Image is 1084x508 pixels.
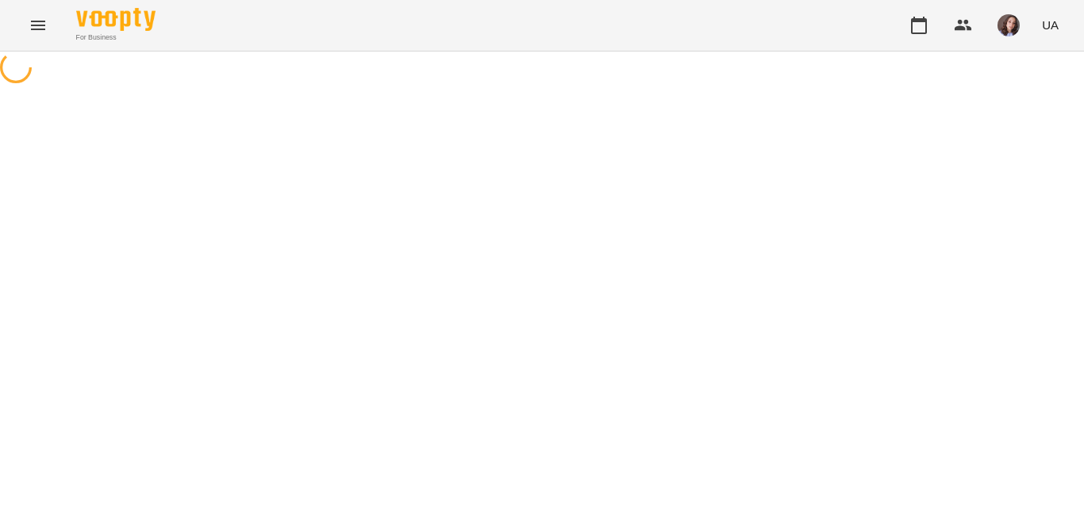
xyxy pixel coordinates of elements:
[76,8,156,31] img: Voopty Logo
[998,14,1020,36] img: 8e6d9769290247367f0f90eeedd3a5ee.jpg
[19,6,57,44] button: Menu
[1036,10,1065,40] button: UA
[76,32,156,43] span: For Business
[1042,17,1059,33] span: UA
